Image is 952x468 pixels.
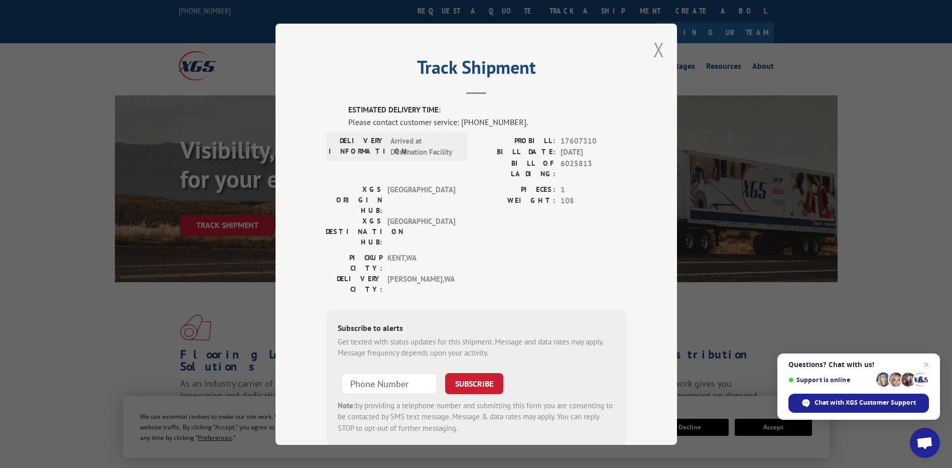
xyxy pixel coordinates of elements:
[338,400,355,410] strong: Note:
[476,158,556,179] label: BILL OF LADING:
[326,252,382,273] label: PICKUP CITY:
[329,135,385,158] label: DELIVERY INFORMATION:
[387,184,455,215] span: [GEOGRAPHIC_DATA]
[788,361,929,369] span: Questions? Chat with us!
[387,215,455,247] span: [GEOGRAPHIC_DATA]
[338,321,615,336] div: Subscribe to alerts
[338,336,615,359] div: Get texted with status updates for this shipment. Message and data rates may apply. Message frequ...
[326,273,382,294] label: DELIVERY CITY:
[561,147,627,158] span: [DATE]
[326,215,382,247] label: XGS DESTINATION HUB:
[814,398,916,407] span: Chat with XGS Customer Support
[342,373,437,394] input: Phone Number
[476,147,556,158] label: BILL DATE:
[653,36,664,63] button: Close modal
[788,394,929,413] div: Chat with XGS Customer Support
[387,252,455,273] span: KENT , WA
[338,400,615,434] div: by providing a telephone number and submitting this form you are consenting to be contacted by SM...
[910,428,940,458] div: Open chat
[326,60,627,79] h2: Track Shipment
[476,195,556,207] label: WEIGHT:
[561,135,627,147] span: 17607310
[348,115,627,128] div: Please contact customer service: [PHONE_NUMBER].
[348,104,627,116] label: ESTIMATED DELIVERY TIME:
[390,135,458,158] span: Arrived at Destination Facility
[788,376,873,384] span: Support is online
[561,158,627,179] span: 6025813
[326,184,382,215] label: XGS ORIGIN HUB:
[561,195,627,207] span: 108
[445,373,503,394] button: SUBSCRIBE
[561,184,627,195] span: 1
[387,273,455,294] span: [PERSON_NAME] , WA
[476,135,556,147] label: PROBILL:
[920,359,932,371] span: Close chat
[476,184,556,195] label: PIECES:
